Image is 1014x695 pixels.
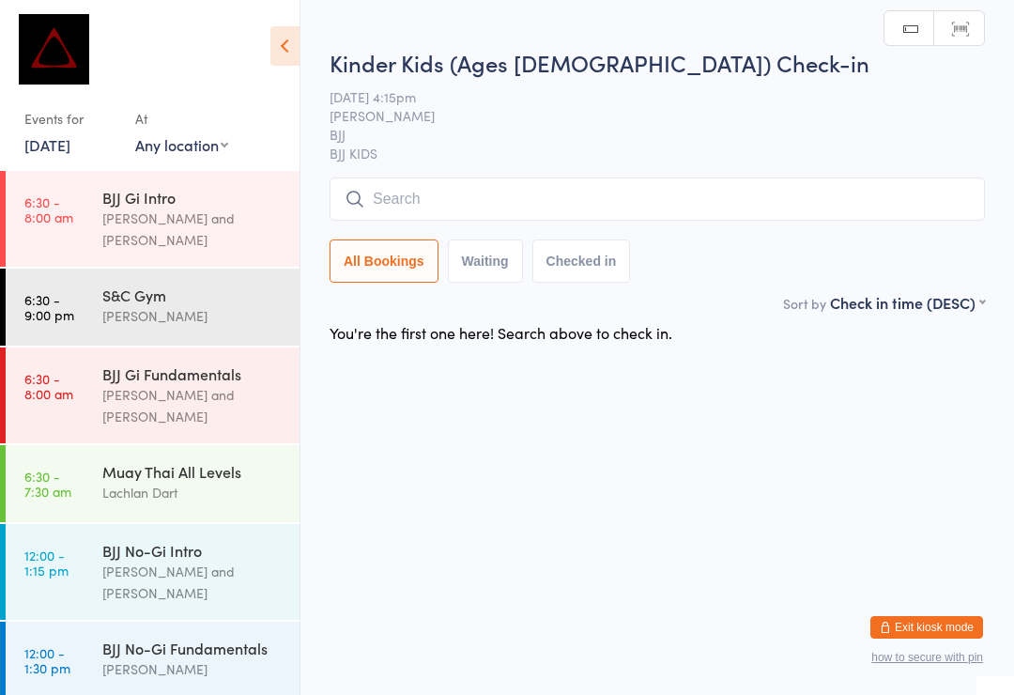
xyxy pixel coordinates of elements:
a: 6:30 -9:00 pmS&C Gym[PERSON_NAME] [6,269,300,346]
button: All Bookings [330,239,438,283]
img: Dominance MMA Abbotsford [19,14,89,85]
div: BJJ Gi Intro [102,187,284,208]
div: Check in time (DESC) [830,292,985,313]
time: 6:30 - 9:00 pm [24,292,74,322]
time: 12:00 - 1:30 pm [24,645,70,675]
div: [PERSON_NAME] and [PERSON_NAME] [102,384,284,427]
label: Sort by [783,294,826,313]
div: [PERSON_NAME] [102,658,284,680]
a: 12:00 -1:15 pmBJJ No-Gi Intro[PERSON_NAME] and [PERSON_NAME] [6,524,300,620]
div: S&C Gym [102,285,284,305]
div: BJJ No-Gi Fundamentals [102,638,284,658]
div: BJJ Gi Fundamentals [102,363,284,384]
a: [DATE] [24,134,70,155]
button: Exit kiosk mode [870,616,983,639]
div: Lachlan Dart [102,482,284,503]
time: 12:00 - 1:15 pm [24,548,69,578]
button: how to secure with pin [871,651,983,664]
div: Events for [24,103,116,134]
div: [PERSON_NAME] [102,305,284,327]
button: Checked in [532,239,631,283]
input: Search [330,178,985,221]
span: BJJ [330,125,956,144]
time: 6:30 - 7:30 am [24,469,71,499]
div: You're the first one here! Search above to check in. [330,322,672,343]
span: [PERSON_NAME] [330,106,956,125]
div: Muay Thai All Levels [102,461,284,482]
a: 6:30 -7:30 amMuay Thai All LevelsLachlan Dart [6,445,300,522]
div: BJJ No-Gi Intro [102,540,284,561]
a: 6:30 -8:00 amBJJ Gi Intro[PERSON_NAME] and [PERSON_NAME] [6,171,300,267]
a: 6:30 -8:00 amBJJ Gi Fundamentals[PERSON_NAME] and [PERSON_NAME] [6,347,300,443]
button: Waiting [448,239,523,283]
time: 6:30 - 8:00 am [24,371,73,401]
span: [DATE] 4:15pm [330,87,956,106]
div: Any location [135,134,228,155]
div: [PERSON_NAME] and [PERSON_NAME] [102,561,284,604]
div: At [135,103,228,134]
div: [PERSON_NAME] and [PERSON_NAME] [102,208,284,251]
time: 6:30 - 8:00 am [24,194,73,224]
span: BJJ KIDS [330,144,985,162]
h2: Kinder Kids (Ages [DEMOGRAPHIC_DATA]) Check-in [330,47,985,78]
